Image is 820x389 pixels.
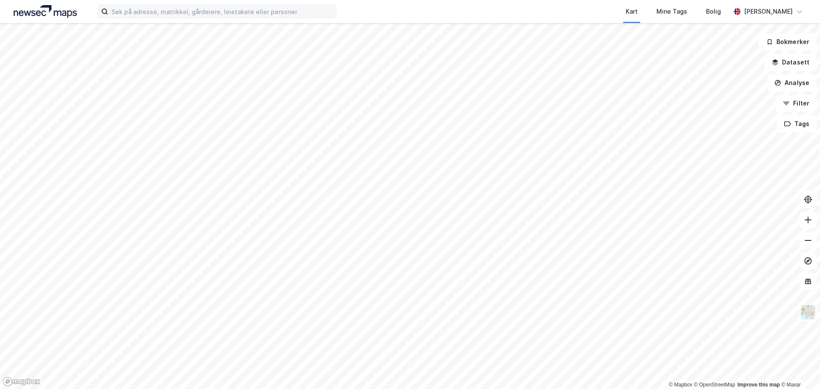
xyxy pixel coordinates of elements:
a: Improve this map [738,382,780,388]
button: Datasett [764,54,817,71]
button: Analyse [767,74,817,91]
img: Z [800,304,816,320]
div: [PERSON_NAME] [744,6,793,17]
div: Kart [626,6,638,17]
div: Bolig [706,6,721,17]
a: Mapbox homepage [3,377,40,386]
button: Filter [776,95,817,112]
iframe: Chat Widget [777,348,820,389]
img: logo.a4113a55bc3d86da70a041830d287a7e.svg [14,5,77,18]
input: Søk på adresse, matrikkel, gårdeiere, leietakere eller personer [108,5,336,18]
a: OpenStreetMap [694,382,735,388]
button: Bokmerker [759,33,817,50]
a: Mapbox [669,382,692,388]
div: Mine Tags [656,6,687,17]
button: Tags [777,115,817,132]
